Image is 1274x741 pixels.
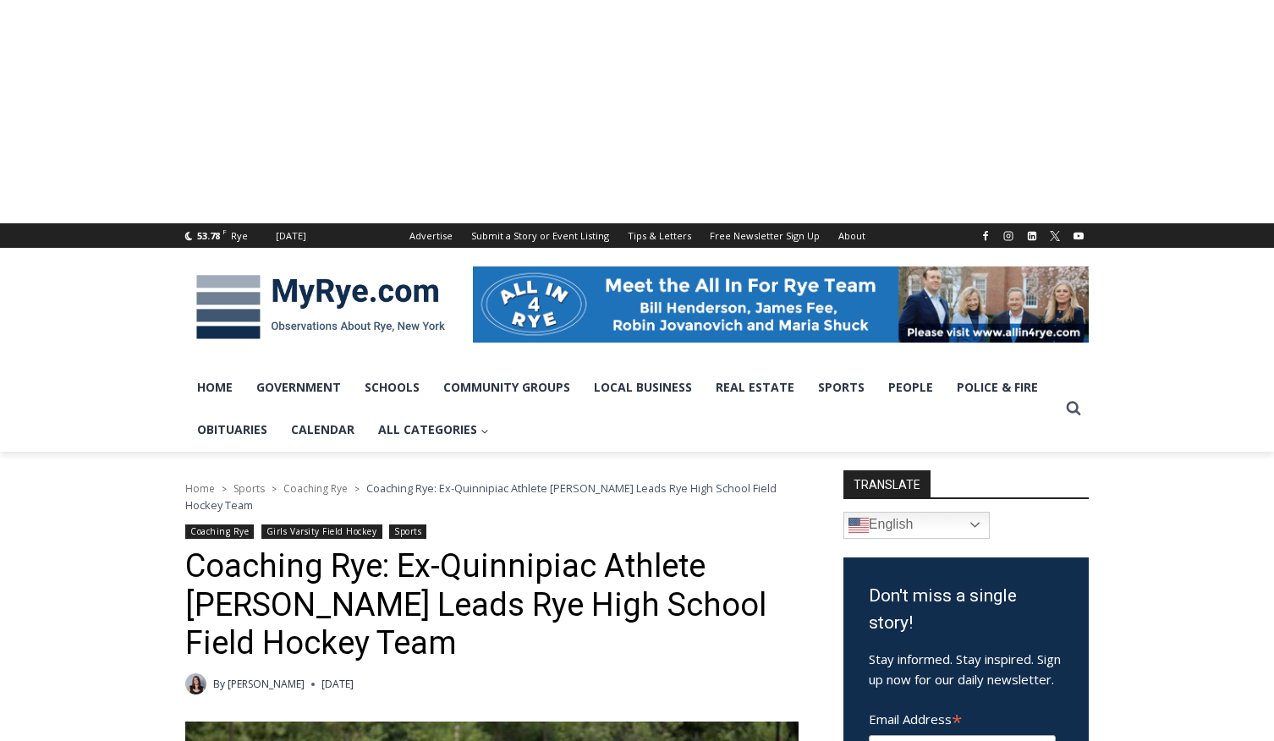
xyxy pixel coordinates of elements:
a: Submit a Story or Event Listing [462,223,618,248]
a: Linkedin [1022,226,1042,246]
a: All Categories [366,409,501,451]
a: YouTube [1068,226,1089,246]
a: [PERSON_NAME] [228,677,305,691]
a: Real Estate [704,366,806,409]
a: Coaching Rye [185,524,254,539]
a: Government [244,366,353,409]
a: X [1045,226,1065,246]
a: Coaching Rye [283,481,348,496]
img: MyRye.com [185,263,456,351]
a: Instagram [998,226,1019,246]
nav: Primary Navigation [185,366,1058,452]
a: Sports [233,481,265,496]
a: Girls Varsity Field Hockey [261,524,382,539]
a: Schools [353,366,431,409]
h1: Coaching Rye: Ex-Quinnipiac Athlete [PERSON_NAME] Leads Rye High School Field Hockey Team [185,547,799,663]
label: Email Address [869,702,1056,733]
a: About [829,223,875,248]
span: All Categories [378,420,489,439]
a: Obituaries [185,409,279,451]
img: (PHOTO: MyRye.com intern Caitlin Rubsamen. Contributed.) [185,673,206,694]
a: Advertise [400,223,462,248]
a: Police & Fire [945,366,1050,409]
a: Author image [185,673,206,694]
nav: Breadcrumbs [185,480,799,514]
a: Free Newsletter Sign Up [700,223,829,248]
a: Community Groups [431,366,582,409]
span: > [222,483,227,495]
nav: Secondary Navigation [400,223,875,248]
div: [DATE] [276,228,306,244]
img: en [848,515,869,535]
a: Sports [806,366,876,409]
div: Rye [231,228,248,244]
span: > [354,483,360,495]
strong: TRANSLATE [843,470,931,497]
span: > [272,483,277,495]
a: Sports [389,524,426,539]
img: All in for Rye [473,266,1089,343]
a: Calendar [279,409,366,451]
span: By [213,676,225,692]
a: Facebook [975,226,996,246]
a: Tips & Letters [618,223,700,248]
span: Coaching Rye: Ex-Quinnipiac Athlete [PERSON_NAME] Leads Rye High School Field Hockey Team [185,480,777,513]
span: 53.78 [197,229,220,242]
a: Home [185,481,215,496]
a: People [876,366,945,409]
time: [DATE] [321,676,354,692]
p: Stay informed. Stay inspired. Sign up now for our daily newsletter. [869,649,1063,689]
a: Local Business [582,366,704,409]
a: English [843,512,990,539]
span: F [222,227,227,236]
h3: Don't miss a single story! [869,583,1063,636]
button: View Search Form [1058,393,1089,424]
a: Home [185,366,244,409]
